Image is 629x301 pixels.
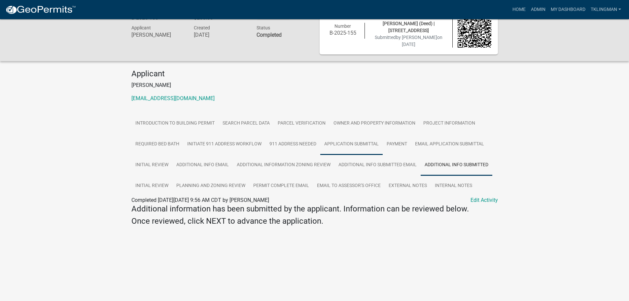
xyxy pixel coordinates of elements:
[172,175,249,197] a: Planning and Zoning Review
[194,25,210,30] span: Created
[326,30,360,36] h6: B-2025-155
[131,81,498,89] p: [PERSON_NAME]
[131,25,151,30] span: Applicant
[334,23,351,29] span: Number
[131,216,498,226] h4: Once reviewed, click NEXT to advance the application.
[265,134,320,155] a: 911 Address Needed
[376,14,441,33] span: 2104380001 | [PERSON_NAME] [PERSON_NAME] (Deed) | [STREET_ADDRESS]
[383,134,411,155] a: Payment
[458,14,491,48] img: QR code
[274,113,330,134] a: Parcel Verification
[131,197,269,203] span: Completed [DATE][DATE] 9:56 AM CDT by [PERSON_NAME]
[385,175,431,197] a: External Notes
[131,69,498,79] h4: Applicant
[320,134,383,155] a: Application Submittal
[131,32,184,38] h6: [PERSON_NAME]
[249,175,313,197] a: Permit Complete Email
[172,155,233,176] a: Additional info email
[131,95,215,101] a: [EMAIL_ADDRESS][DOMAIN_NAME]
[183,134,265,155] a: Initiate 911 Address Workflow
[131,113,219,134] a: Introduction to Building Permit
[233,155,334,176] a: Additional Information Zoning Review
[330,113,419,134] a: Owner and Property Information
[219,113,274,134] a: Search Parcel Data
[528,3,548,16] a: Admin
[421,155,492,176] a: Additional Info Submitted
[396,35,437,40] span: by [PERSON_NAME]
[313,175,385,197] a: Email to Assessor's Office
[131,134,183,155] a: Required Bed Bath
[194,32,247,38] h6: [DATE]
[257,32,282,38] strong: Completed
[411,134,488,155] a: Email Application Submittal
[431,175,476,197] a: Internal Notes
[510,3,528,16] a: Home
[334,155,421,176] a: Additional Info submitted Email
[257,25,270,30] span: Status
[419,113,479,134] a: Project Information
[131,175,172,197] a: Initial Review
[131,155,172,176] a: Initial Review
[131,204,498,214] h4: Additional information has been submitted by the applicant. Information can be reviewed below.
[375,35,442,47] span: Submitted on [DATE]
[548,3,588,16] a: My Dashboard
[471,196,498,204] a: Edit Activity
[588,3,624,16] a: tklingman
